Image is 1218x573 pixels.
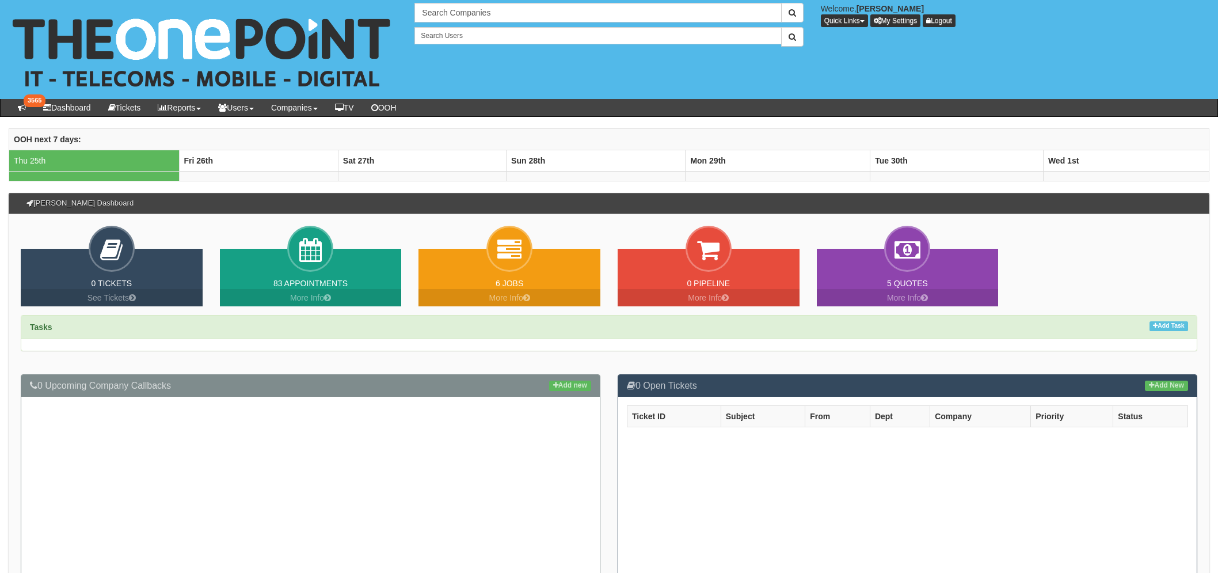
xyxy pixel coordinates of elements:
[1031,406,1113,427] th: Priority
[35,99,100,116] a: Dashboard
[805,406,870,427] th: From
[549,381,591,391] a: Add new
[21,193,139,213] h3: [PERSON_NAME] Dashboard
[30,381,591,391] h3: 0 Upcoming Company Callbacks
[870,14,921,27] a: My Settings
[338,150,506,172] th: Sat 27th
[9,129,1209,150] th: OOH next 7 days:
[870,406,930,427] th: Dept
[1113,406,1188,427] th: Status
[149,99,210,116] a: Reports
[923,14,956,27] a: Logout
[870,150,1044,172] th: Tue 30th
[627,406,721,427] th: Ticket ID
[821,14,868,27] button: Quick Links
[363,99,405,116] a: OOH
[179,150,338,172] th: Fri 26th
[496,279,523,288] a: 6 Jobs
[21,289,203,306] a: See Tickets
[326,99,363,116] a: TV
[273,279,348,288] a: 83 Appointments
[414,27,781,44] input: Search Users
[618,289,800,306] a: More Info
[627,381,1188,391] h3: 0 Open Tickets
[414,3,781,22] input: Search Companies
[812,3,1218,27] div: Welcome,
[220,289,402,306] a: More Info
[1043,150,1209,172] th: Wed 1st
[686,150,870,172] th: Mon 29th
[887,279,928,288] a: 5 Quotes
[507,150,686,172] th: Sun 28th
[418,289,600,306] a: More Info
[687,279,730,288] a: 0 Pipeline
[9,150,180,172] td: Thu 25th
[857,4,924,13] b: [PERSON_NAME]
[30,322,52,332] strong: Tasks
[92,279,132,288] a: 0 Tickets
[210,99,262,116] a: Users
[1150,321,1188,331] a: Add Task
[721,406,805,427] th: Subject
[817,289,999,306] a: More Info
[262,99,326,116] a: Companies
[100,99,150,116] a: Tickets
[1145,381,1188,391] a: Add New
[24,94,45,107] span: 3565
[930,406,1031,427] th: Company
